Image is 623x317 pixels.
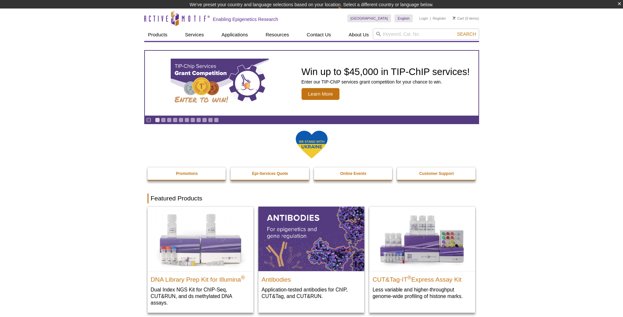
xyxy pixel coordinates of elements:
h2: Enabling Epigenetics Research [213,16,278,22]
img: All Antibodies [258,207,364,271]
span: Search [457,31,476,37]
a: Go to slide 11 [214,118,219,122]
a: Go to slide 5 [179,118,183,122]
h2: Featured Products [147,194,476,203]
h2: Win up to $45,000 in TIP-ChIP services! [302,67,470,77]
p: Application-tested antibodies for ChIP, CUT&Tag, and CUT&RUN. [262,286,361,300]
strong: Epi-Services Quote [252,171,288,176]
button: Search [455,31,478,37]
a: Products [144,28,171,41]
strong: Customer Support [419,171,454,176]
a: English [394,14,413,22]
li: (0 items) [453,14,479,22]
a: CUT&Tag-IT® Express Assay Kit CUT&Tag-IT®Express Assay Kit Less variable and higher-throughput ge... [369,207,475,306]
a: Go to slide 9 [202,118,207,122]
article: TIP-ChIP Services Grant Competition [145,51,478,116]
input: Keyword, Cat. No. [373,28,479,40]
a: Applications [217,28,252,41]
a: Go to slide 1 [155,118,160,122]
a: Customer Support [397,167,476,180]
img: Your Cart [453,16,456,20]
strong: Online Events [340,171,366,176]
a: Go to slide 10 [208,118,213,122]
p: Less variable and higher-throughput genome-wide profiling of histone marks​. [372,286,472,300]
a: Login [419,16,428,21]
img: CUT&Tag-IT® Express Assay Kit [369,207,475,271]
a: Cart [453,16,464,21]
a: About Us [345,28,373,41]
sup: ® [241,274,245,280]
strong: Promotions [176,171,198,176]
a: Toggle autoplay [146,118,151,122]
span: Learn More [302,88,340,100]
img: Change Here [338,5,355,20]
a: Go to slide 8 [196,118,201,122]
img: We Stand With Ukraine [295,130,328,159]
sup: ® [407,274,411,280]
h2: DNA Library Prep Kit for Illumina [151,273,250,283]
p: Dual Index NGS Kit for ChIP-Seq, CUT&RUN, and ds methylated DNA assays. [151,286,250,306]
p: Enter our TIP-ChIP services grant competition for your chance to win. [302,79,470,85]
img: DNA Library Prep Kit for Illumina [147,207,253,271]
a: All Antibodies Antibodies Application-tested antibodies for ChIP, CUT&Tag, and CUT&RUN. [258,207,364,306]
h2: CUT&Tag-IT Express Assay Kit [372,273,472,283]
h2: Antibodies [262,273,361,283]
a: Go to slide 2 [161,118,166,122]
li: | [430,14,431,22]
img: TIP-ChIP Services Grant Competition [171,59,269,108]
a: Go to slide 7 [190,118,195,122]
a: Online Events [314,167,393,180]
a: Services [181,28,208,41]
a: [GEOGRAPHIC_DATA] [347,14,391,22]
a: Register [433,16,446,21]
a: Go to slide 6 [184,118,189,122]
a: Epi-Services Quote [231,167,310,180]
a: Promotions [147,167,227,180]
a: Contact Us [303,28,335,41]
a: DNA Library Prep Kit for Illumina DNA Library Prep Kit for Illumina® Dual Index NGS Kit for ChIP-... [147,207,253,312]
a: TIP-ChIP Services Grant Competition Win up to $45,000 in TIP-ChIP services! Enter our TIP-ChIP se... [145,51,478,116]
a: Resources [262,28,293,41]
a: Go to slide 4 [173,118,178,122]
a: Go to slide 3 [167,118,172,122]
